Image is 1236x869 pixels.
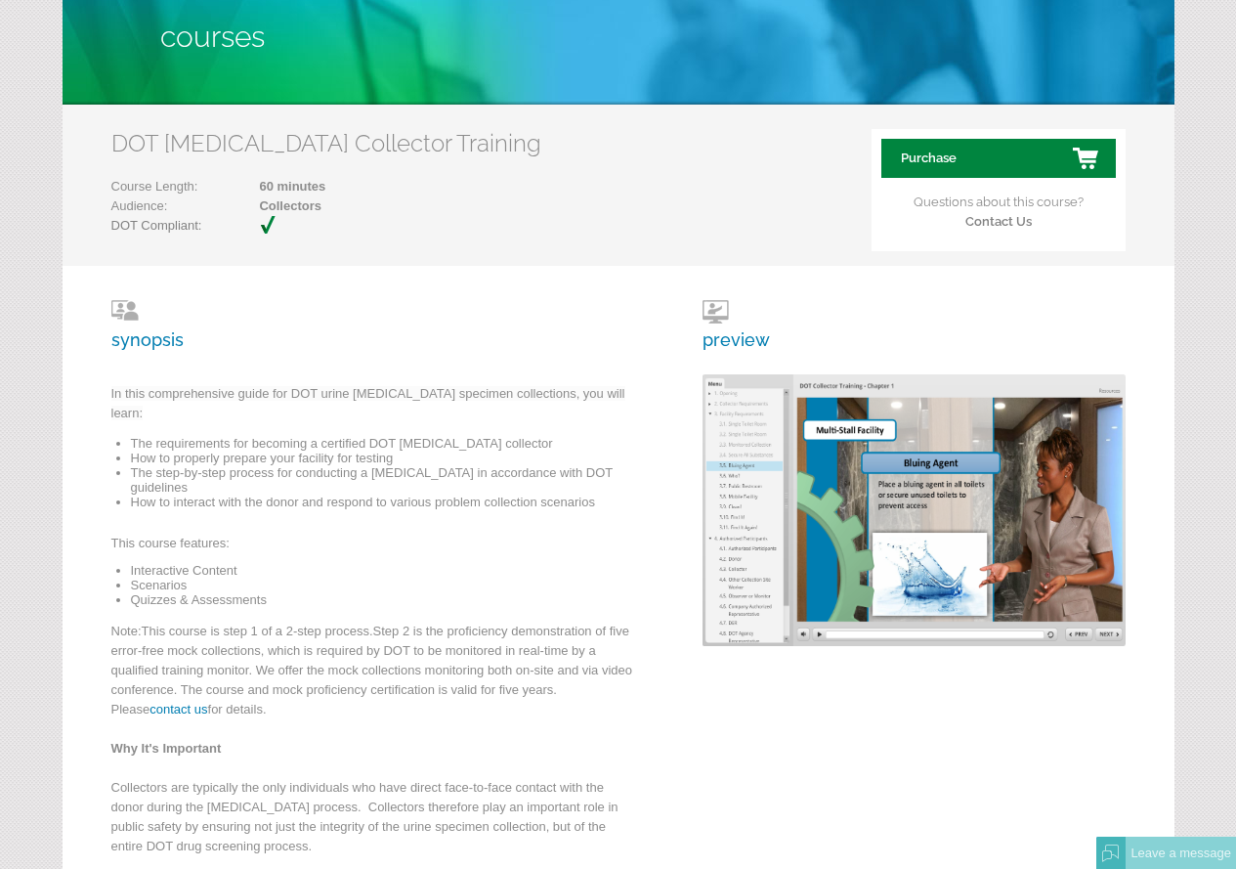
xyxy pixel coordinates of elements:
h2: DOT [MEDICAL_DATA] Collector Training [111,129,566,157]
div: Leave a message [1126,837,1236,869]
span: Collectors [197,196,325,216]
strong: Why It's Important [111,741,222,756]
span: In this comprehensive guide for DOT urine [MEDICAL_DATA] specimen collections, you will learn: [111,386,625,420]
li: Quizzes & Assessments [131,592,639,607]
img: Offline [1102,845,1120,862]
p: DOT Compliant: [111,216,297,236]
a: Purchase [881,139,1116,178]
span: Note: [111,624,142,638]
p: Audience: [111,196,326,216]
p: Course Length: [111,177,326,196]
li: Scenarios [131,578,639,592]
h3: synopsis [111,300,639,350]
li: Interactive Content [131,563,639,578]
img: DCT_Screenshot_1.png [703,374,1126,646]
span: Courses [160,20,265,54]
a: contact us [149,702,207,717]
li: How to properly prepare your facility for testing [131,451,639,465]
span: This course is step 1 of a 2-step process. [142,624,373,638]
p: This course features: [111,534,639,563]
span: 60 minutes [197,177,325,196]
li: How to interact with the donor and respond to various problem collection scenarios [131,495,639,509]
p: Questions about this course? [881,178,1116,232]
h3: preview [703,300,770,350]
a: Contact Us [965,214,1032,229]
p: Step 2 is the proficiency demonstration of five error-free mock collections, which is required by... [111,622,639,729]
li: The step-by-step process for conducting a [MEDICAL_DATA] in accordance with DOT guidelines [131,465,639,495]
li: The requirements for becoming a certified DOT [MEDICAL_DATA] collector [131,436,639,451]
